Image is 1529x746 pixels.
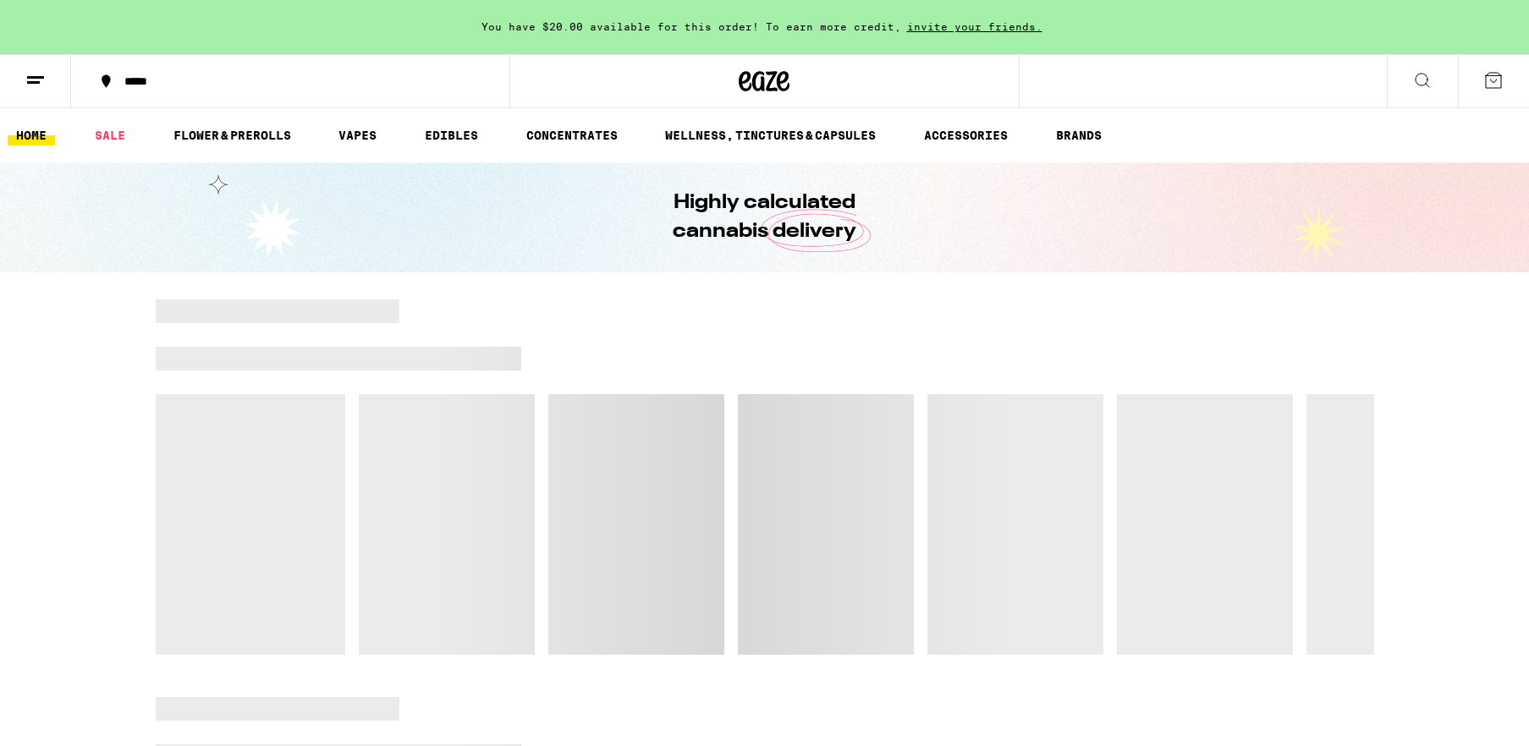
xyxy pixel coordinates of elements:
span: invite your friends. [901,21,1048,32]
a: SALE [86,125,134,145]
a: ACCESSORIES [916,125,1016,145]
a: HOME [8,125,55,145]
a: VAPES [330,125,385,145]
a: EDIBLES [416,125,487,145]
a: WELLNESS, TINCTURES & CAPSULES [657,125,884,145]
span: You have $20.00 available for this order! To earn more credit, [481,21,901,32]
a: CONCENTRATES [518,125,626,145]
a: FLOWER & PREROLLS [165,125,300,145]
a: BRANDS [1048,125,1110,145]
h1: Highly calculated cannabis delivery [625,189,905,246]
